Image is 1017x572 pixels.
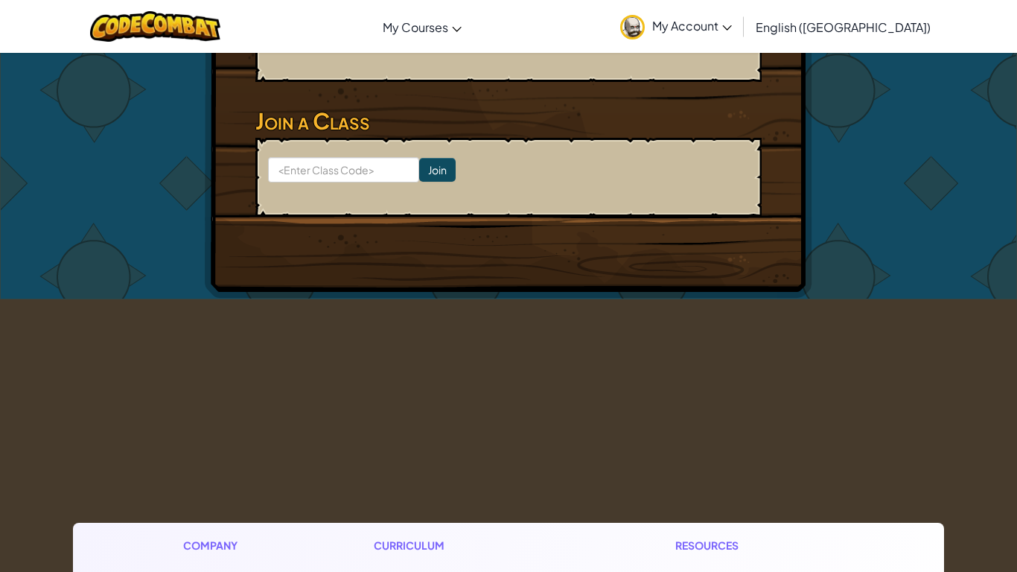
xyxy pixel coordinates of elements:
a: My Account [613,3,739,50]
a: English ([GEOGRAPHIC_DATA]) [748,7,938,47]
input: <Enter Class Code> [268,157,419,182]
span: My Courses [383,19,448,35]
img: CodeCombat logo [90,11,220,42]
h3: Join a Class [255,104,762,138]
h1: Resources [675,538,834,553]
a: My Courses [375,7,469,47]
span: English ([GEOGRAPHIC_DATA]) [756,19,931,35]
h1: Curriculum [374,538,554,553]
img: avatar [620,15,645,39]
input: Join [419,158,456,182]
h1: Company [183,538,252,553]
span: My Account [652,18,732,34]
